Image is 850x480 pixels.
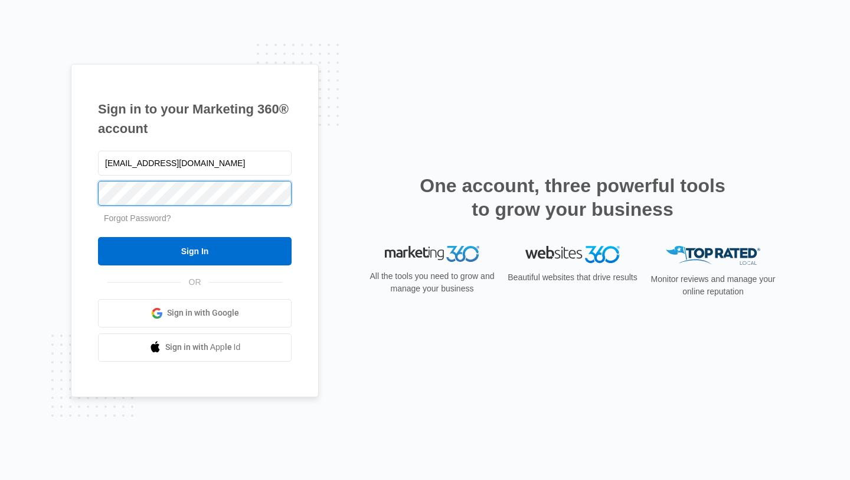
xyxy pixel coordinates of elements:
p: Monitor reviews and manage your online reputation [647,273,779,298]
span: OR [181,276,210,288]
h1: Sign in to your Marketing 360® account [98,99,292,138]
img: Marketing 360 [385,246,479,262]
p: Beautiful websites that drive results [506,271,639,284]
img: Top Rated Local [666,246,760,265]
img: Websites 360 [525,246,620,263]
input: Sign In [98,237,292,265]
a: Sign in with Apple Id [98,333,292,362]
span: Sign in with Google [167,307,239,319]
h2: One account, three powerful tools to grow your business [416,174,729,221]
a: Forgot Password? [104,213,171,223]
a: Sign in with Google [98,299,292,327]
p: All the tools you need to grow and manage your business [366,270,498,295]
input: Email [98,151,292,176]
span: Sign in with Apple Id [165,341,241,353]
